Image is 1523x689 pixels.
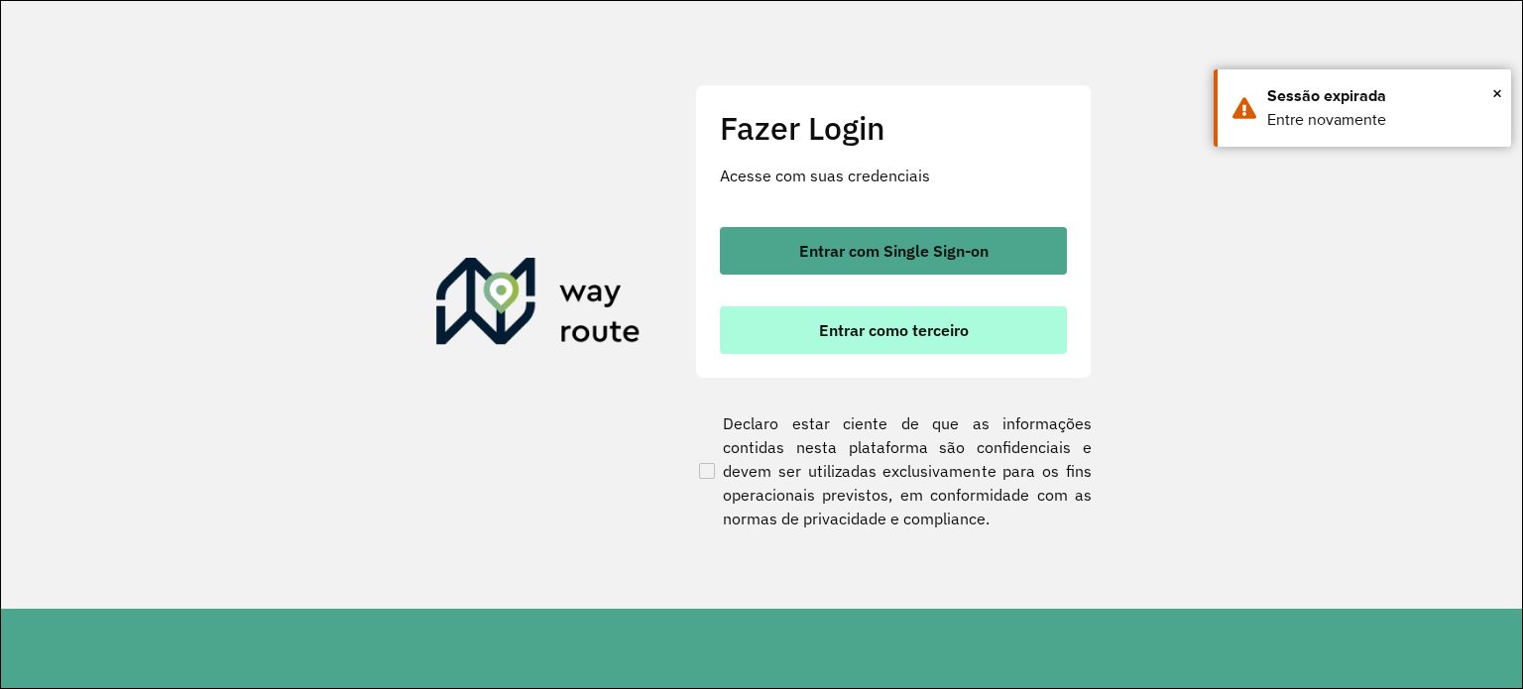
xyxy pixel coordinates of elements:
span: Entrar como terceiro [819,322,969,338]
div: Sessão expirada [1267,84,1496,108]
button: Close [1492,78,1502,108]
label: Declaro estar ciente de que as informações contidas nesta plataforma são confidenciais e devem se... [695,411,1092,530]
span: Entrar com Single Sign-on [799,243,989,259]
h2: Fazer Login [720,109,1067,147]
p: Acesse com suas credenciais [720,164,1067,187]
button: button [720,306,1067,354]
div: Entre novamente [1267,108,1496,132]
img: Roteirizador AmbevTech [436,258,641,353]
button: button [720,227,1067,275]
span: × [1492,78,1502,108]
